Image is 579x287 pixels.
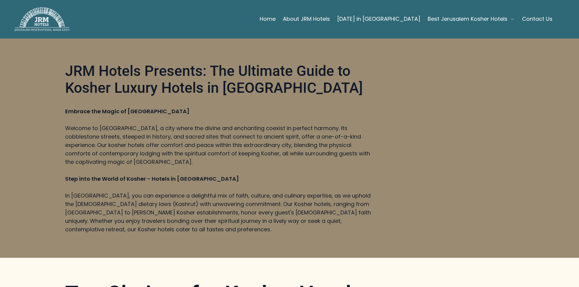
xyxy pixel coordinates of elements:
[283,13,330,25] a: About JRM Hotels
[428,13,515,25] button: Best Jerusalem Kosher Hotels
[428,15,508,23] span: Best Jerusalem Kosher Hotels
[337,13,420,25] a: [DATE] in [GEOGRAPHIC_DATA]
[522,13,552,25] a: Contact Us
[65,124,374,166] p: Welcome to [GEOGRAPHIC_DATA], a city where the divine and enchanting coexist in perfect harmony. ...
[65,192,374,234] p: In [GEOGRAPHIC_DATA], you can experience a delightful mix of faith, culture, and culinary experti...
[260,13,276,25] a: Home
[65,108,189,115] strong: Embrace the Magic of [GEOGRAPHIC_DATA]
[65,63,374,99] h2: JRM Hotels Presents: The Ultimate Guide to Kosher Luxury Hotels in [GEOGRAPHIC_DATA]
[14,7,69,31] img: JRM Hotels
[65,175,239,182] strong: Step into the World of Kosher - Hotels in [GEOGRAPHIC_DATA]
